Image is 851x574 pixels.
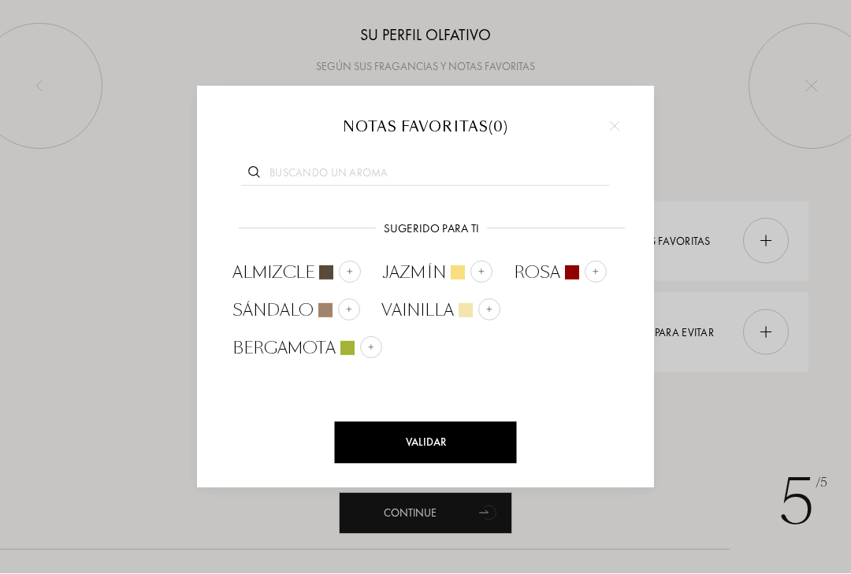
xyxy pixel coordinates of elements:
span: sándalo [232,298,314,322]
span: bergamota [232,336,336,360]
span: jazmín [382,261,446,284]
img: add_note.svg [346,268,354,276]
input: Buscando un aroma [241,165,610,187]
img: cross.svg [610,121,619,131]
img: add_note.svg [478,268,485,276]
img: add_note.svg [367,343,375,351]
img: add_note.svg [592,268,600,276]
img: add_note.svg [345,306,353,313]
span: vainilla [381,298,454,322]
div: Sugerido para ti [376,218,488,241]
img: search_icn.svg [248,167,260,179]
span: rosa [514,261,560,284]
span: almizcle [232,261,314,284]
img: add_note.svg [485,306,493,313]
div: Notas favoritas ( 0 ) [221,117,630,138]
